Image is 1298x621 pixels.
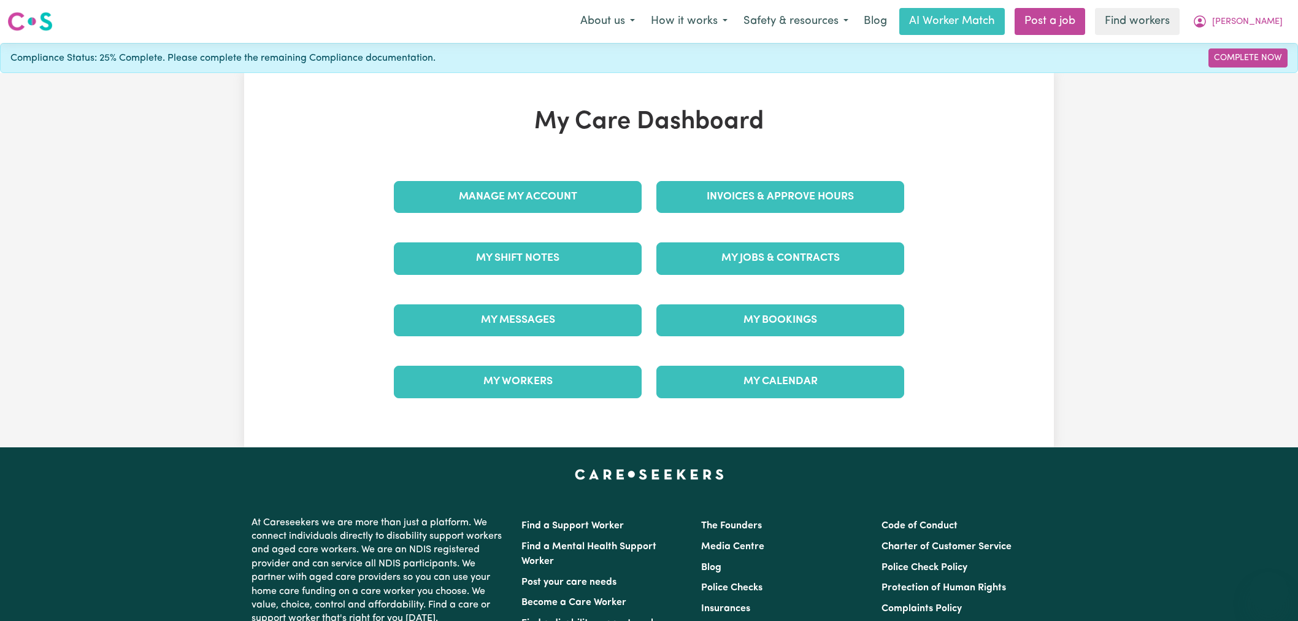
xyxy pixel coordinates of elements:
a: Invoices & Approve Hours [656,181,904,213]
a: The Founders [701,521,762,531]
button: Safety & resources [735,9,856,34]
img: Careseekers logo [7,10,53,33]
a: Become a Care Worker [521,598,626,607]
a: Find a Support Worker [521,521,624,531]
h1: My Care Dashboard [386,107,912,137]
button: How it works [643,9,735,34]
span: Compliance Status: 25% Complete. Please complete the remaining Compliance documentation. [10,51,436,66]
a: Police Check Policy [881,563,967,573]
a: Find a Mental Health Support Worker [521,542,656,566]
a: My Bookings [656,304,904,336]
a: Police Checks [701,583,762,593]
a: Media Centre [701,542,764,552]
iframe: Button to launch messaging window [1249,572,1288,611]
button: About us [572,9,643,34]
a: Complete Now [1208,48,1288,67]
a: Post a job [1015,8,1085,35]
span: [PERSON_NAME] [1212,15,1283,29]
a: My Workers [394,366,642,398]
a: My Calendar [656,366,904,398]
a: Code of Conduct [881,521,958,531]
a: Careseekers home page [575,469,724,479]
button: My Account [1185,9,1291,34]
a: Blog [701,563,721,573]
a: Careseekers logo [7,7,53,36]
a: Insurances [701,604,750,614]
a: My Messages [394,304,642,336]
a: My Jobs & Contracts [656,242,904,274]
a: Complaints Policy [881,604,962,614]
a: Find workers [1095,8,1180,35]
a: Blog [856,8,894,35]
a: Protection of Human Rights [881,583,1006,593]
a: AI Worker Match [899,8,1005,35]
a: My Shift Notes [394,242,642,274]
a: Manage My Account [394,181,642,213]
a: Post your care needs [521,577,616,587]
a: Charter of Customer Service [881,542,1012,552]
